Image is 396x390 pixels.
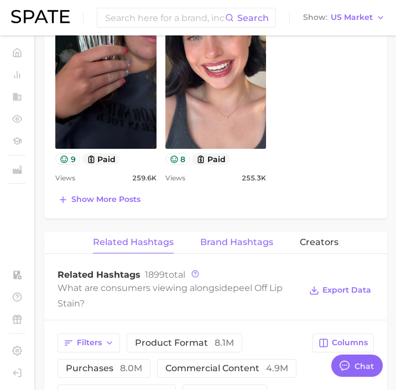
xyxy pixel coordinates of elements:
[55,153,80,165] button: 9
[215,337,234,348] span: 8.1m
[332,338,368,347] span: Columns
[145,269,165,280] span: 1899
[132,171,157,185] span: 259.6k
[300,237,338,247] span: Creators
[55,192,143,207] button: Show more posts
[165,153,190,165] button: 8
[58,334,120,352] button: Filters
[200,237,273,247] span: Brand Hashtags
[331,14,373,20] span: US Market
[11,10,70,23] img: SPATE
[77,338,102,347] span: Filters
[104,8,225,27] input: Search here for a brand, industry, or ingredient
[306,283,374,298] button: Export Data
[312,334,374,352] button: Columns
[58,269,140,280] span: Related Hashtags
[135,339,234,347] span: product format
[93,237,174,247] span: Related Hashtags
[303,14,327,20] span: Show
[58,280,301,310] div: What are consumers viewing alongside ?
[242,171,266,185] span: 255.3k
[322,285,371,295] span: Export Data
[120,363,142,373] span: 8.0m
[266,363,288,373] span: 4.9m
[165,364,288,373] span: commercial content
[9,365,25,381] a: Log out. Currently logged in with e-mail emilykwon@gmail.com.
[300,11,388,25] button: ShowUS Market
[237,13,269,23] span: Search
[82,153,121,165] button: paid
[165,171,185,185] span: Views
[192,153,230,165] button: paid
[58,283,283,308] span: peel off lip stain
[145,269,185,280] span: total
[55,171,75,185] span: Views
[71,195,140,204] span: Show more posts
[66,364,142,373] span: purchases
